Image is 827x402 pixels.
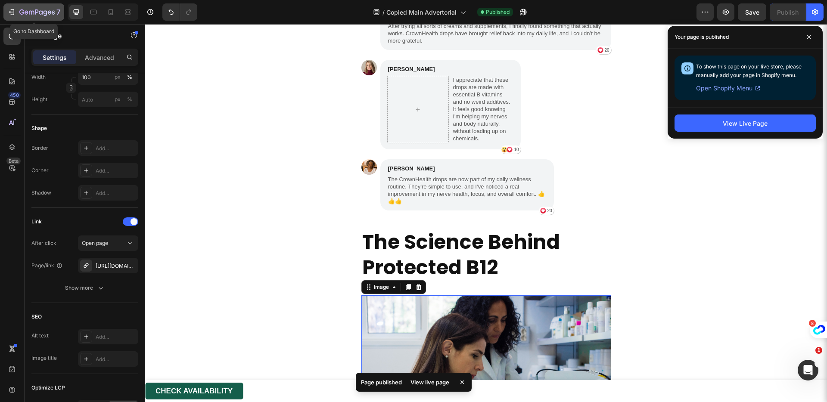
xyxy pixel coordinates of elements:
p: [PERSON_NAME] [243,140,401,149]
button: Save [738,3,766,21]
p: 7 [56,7,60,17]
div: View Live Page [723,119,768,128]
span: 1 [815,347,822,354]
p: 20 [459,23,464,29]
span: Open page [82,240,108,246]
div: Image [227,259,246,267]
button: Publish [770,3,806,21]
iframe: Intercom live chat [798,360,818,380]
div: Link [31,218,42,226]
div: px [115,96,121,103]
div: Page/link [31,262,63,269]
button: % [112,94,123,105]
div: Add... [96,145,136,152]
div: Add... [96,167,136,175]
button: Show more [31,280,138,296]
div: SEO [31,313,42,321]
label: Width [31,73,46,81]
div: Corner [31,167,49,174]
div: Publish [777,8,799,17]
span: Open Shopify Menu [696,83,752,93]
div: Alt text [31,332,49,340]
div: Optimize LCP [31,384,65,392]
button: px [124,72,135,82]
label: Height [31,96,47,103]
p: Your page is published [675,33,729,41]
input: px% [78,92,138,107]
div: Show more [65,284,105,292]
button: px [124,94,135,105]
p: Page published [361,378,402,387]
img: gempages_528289855323505790-57e67e6d-1b0b-4672-94a8-560d458129b2.png [216,135,232,151]
div: Image title [31,354,57,362]
div: Add... [96,333,136,341]
span: / [382,8,385,17]
p: Settings [43,53,67,62]
strong: The Science Behind Protected B12 [217,204,415,257]
div: % [127,73,132,81]
p: Advanced [85,53,114,62]
p: 20 [402,183,407,190]
div: After click [31,239,56,247]
button: Open page [78,235,138,251]
p: [PERSON_NAME] [243,41,368,49]
img: gempages_528289855323505790-813a5ef7-7f87-41b2-893c-7afdc05edc8c.png [216,36,232,51]
span: To show this page on your live store, please manually add your page in Shopify menu. [696,63,802,78]
button: % [112,72,123,82]
span: Copied Main Advertorial [386,8,457,17]
button: View Live Page [675,114,816,132]
p: The CrownHealth drops are now part of my daily wellness routine. They’re simple to use, and I’ve ... [243,152,401,181]
div: % [127,96,132,103]
span: Save [745,9,759,16]
div: Beta [6,158,21,164]
div: [URL][DOMAIN_NAME] [96,262,136,270]
span: Published [486,8,510,16]
div: px [115,73,121,81]
div: Add... [96,356,136,363]
div: Shape [31,124,47,132]
div: Border [31,144,48,152]
div: Undo/Redo [162,3,197,21]
iframe: Design area [145,24,827,402]
p: Image [42,31,115,41]
div: Add... [96,189,136,197]
div: View live page [405,376,454,388]
div: Shadow [31,189,51,197]
p: I appreciate that these drops are made with essential B vitamins and no weird additives. It feels... [308,53,368,118]
button: 7 [3,3,64,21]
div: 450 [8,92,21,99]
input: px% [78,69,138,85]
p: 10 [369,122,373,129]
